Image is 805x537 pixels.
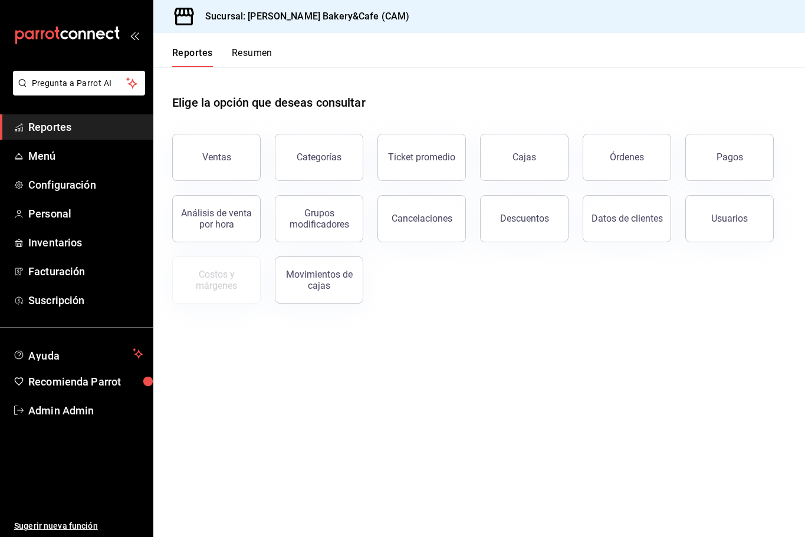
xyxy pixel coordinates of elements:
span: Admin Admin [28,403,143,419]
div: Órdenes [610,151,644,163]
span: Configuración [28,177,143,193]
button: Análisis de venta por hora [172,195,261,242]
h3: Sucursal: [PERSON_NAME] Bakery&Cafe (CAM) [196,9,409,24]
button: Órdenes [583,134,671,181]
button: Cancelaciones [377,195,466,242]
div: Ticket promedio [388,151,455,163]
span: Recomienda Parrot [28,374,143,390]
span: Menú [28,148,143,164]
a: Cajas [480,134,569,181]
a: Pregunta a Parrot AI [8,85,145,98]
div: Categorías [297,151,341,163]
button: Movimientos de cajas [275,256,363,304]
div: Usuarios [711,213,748,224]
span: Pregunta a Parrot AI [32,77,127,90]
button: Usuarios [685,195,774,242]
span: Suscripción [28,292,143,308]
button: Reportes [172,47,213,67]
div: navigation tabs [172,47,272,67]
button: Grupos modificadores [275,195,363,242]
button: open_drawer_menu [130,31,139,40]
div: Cancelaciones [392,213,452,224]
button: Descuentos [480,195,569,242]
span: Inventarios [28,235,143,251]
span: Personal [28,206,143,222]
div: Cajas [512,150,537,164]
div: Análisis de venta por hora [180,207,253,230]
div: Datos de clientes [592,213,663,224]
span: Reportes [28,119,143,135]
div: Costos y márgenes [180,269,253,291]
button: Pregunta a Parrot AI [13,71,145,95]
div: Descuentos [500,213,549,224]
span: Facturación [28,263,143,279]
div: Movimientos de cajas [282,269,356,291]
button: Ticket promedio [377,134,466,181]
button: Ventas [172,134,261,181]
button: Pagos [685,134,774,181]
button: Contrata inventarios para ver este reporte [172,256,261,304]
div: Grupos modificadores [282,207,356,230]
span: Sugerir nueva función [14,520,143,532]
button: Resumen [232,47,272,67]
div: Ventas [202,151,231,163]
div: Pagos [717,151,743,163]
h1: Elige la opción que deseas consultar [172,94,366,111]
span: Ayuda [28,347,128,361]
button: Datos de clientes [583,195,671,242]
button: Categorías [275,134,363,181]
